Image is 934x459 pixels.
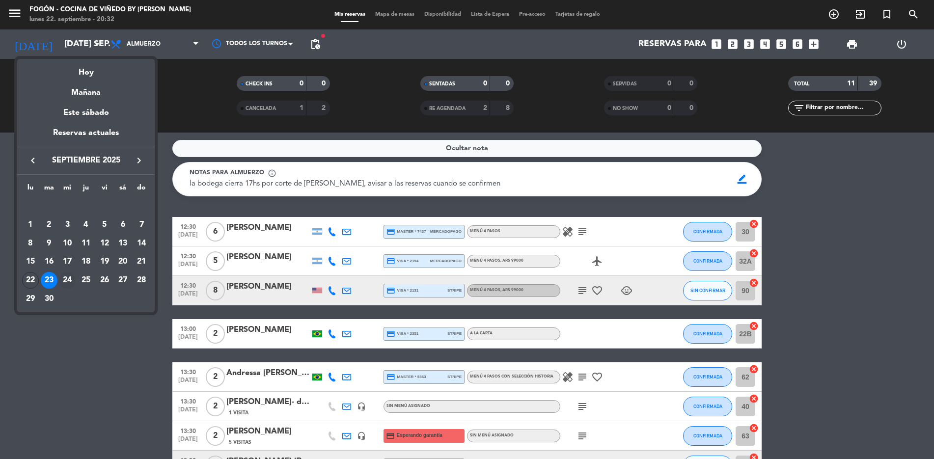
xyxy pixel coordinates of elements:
td: 27 de septiembre de 2025 [114,271,133,290]
div: 23 [41,272,57,289]
div: 12 [96,235,113,252]
div: 26 [96,272,113,289]
td: 13 de septiembre de 2025 [114,234,133,253]
th: domingo [132,182,151,197]
td: 10 de septiembre de 2025 [58,234,77,253]
div: 30 [41,291,57,307]
td: 29 de septiembre de 2025 [21,290,40,308]
td: 4 de septiembre de 2025 [77,216,95,234]
th: jueves [77,182,95,197]
td: 28 de septiembre de 2025 [132,271,151,290]
td: SEP. [21,197,151,216]
div: 17 [59,253,76,270]
th: miércoles [58,182,77,197]
td: 3 de septiembre de 2025 [58,216,77,234]
div: 27 [114,272,131,289]
td: 23 de septiembre de 2025 [40,271,58,290]
div: 16 [41,253,57,270]
td: 25 de septiembre de 2025 [77,271,95,290]
div: 28 [133,272,150,289]
td: 24 de septiembre de 2025 [58,271,77,290]
div: 11 [78,235,94,252]
td: 30 de septiembre de 2025 [40,290,58,308]
div: 22 [22,272,39,289]
div: 2 [41,216,57,233]
th: sábado [114,182,133,197]
div: 20 [114,253,131,270]
th: lunes [21,182,40,197]
div: 10 [59,235,76,252]
div: 13 [114,235,131,252]
div: 7 [133,216,150,233]
td: 9 de septiembre de 2025 [40,234,58,253]
div: 24 [59,272,76,289]
td: 19 de septiembre de 2025 [95,252,114,271]
td: 16 de septiembre de 2025 [40,252,58,271]
div: Mañana [17,79,155,99]
td: 6 de septiembre de 2025 [114,216,133,234]
th: viernes [95,182,114,197]
td: 22 de septiembre de 2025 [21,271,40,290]
td: 14 de septiembre de 2025 [132,234,151,253]
td: 5 de septiembre de 2025 [95,216,114,234]
td: 12 de septiembre de 2025 [95,234,114,253]
div: 5 [96,216,113,233]
div: 25 [78,272,94,289]
div: 19 [96,253,113,270]
td: 15 de septiembre de 2025 [21,252,40,271]
td: 21 de septiembre de 2025 [132,252,151,271]
div: Este sábado [17,99,155,127]
div: 18 [78,253,94,270]
div: Reservas actuales [17,127,155,147]
span: septiembre 2025 [42,154,130,167]
td: 18 de septiembre de 2025 [77,252,95,271]
td: 1 de septiembre de 2025 [21,216,40,234]
div: 1 [22,216,39,233]
td: 7 de septiembre de 2025 [132,216,151,234]
div: 21 [133,253,150,270]
td: 8 de septiembre de 2025 [21,234,40,253]
td: 2 de septiembre de 2025 [40,216,58,234]
div: 4 [78,216,94,233]
div: 8 [22,235,39,252]
i: keyboard_arrow_left [27,155,39,166]
button: keyboard_arrow_right [130,154,148,167]
th: martes [40,182,58,197]
div: 29 [22,291,39,307]
div: 15 [22,253,39,270]
i: keyboard_arrow_right [133,155,145,166]
div: Hoy [17,59,155,79]
td: 20 de septiembre de 2025 [114,252,133,271]
td: 17 de septiembre de 2025 [58,252,77,271]
div: 3 [59,216,76,233]
td: 26 de septiembre de 2025 [95,271,114,290]
div: 6 [114,216,131,233]
button: keyboard_arrow_left [24,154,42,167]
div: 9 [41,235,57,252]
td: 11 de septiembre de 2025 [77,234,95,253]
div: 14 [133,235,150,252]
